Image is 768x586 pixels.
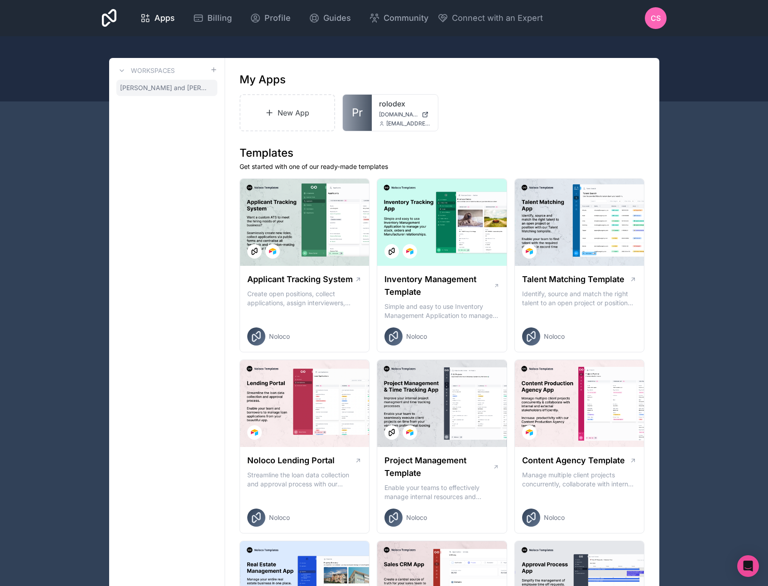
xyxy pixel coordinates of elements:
[154,12,175,24] span: Apps
[240,162,645,171] p: Get started with one of our ready-made templates
[452,12,543,24] span: Connect with an Expert
[737,555,759,577] div: Open Intercom Messenger
[207,12,232,24] span: Billing
[544,513,565,522] span: Noloco
[186,8,239,28] a: Billing
[406,332,427,341] span: Noloco
[406,513,427,522] span: Noloco
[240,72,286,87] h1: My Apps
[406,248,413,255] img: Airtable Logo
[247,454,335,467] h1: Noloco Lending Portal
[522,471,637,489] p: Manage multiple client projects concurrently, collaborate with internal and external stakeholders...
[247,273,353,286] h1: Applicant Tracking System
[384,12,428,24] span: Community
[269,332,290,341] span: Noloco
[323,12,351,24] span: Guides
[133,8,182,28] a: Apps
[240,94,336,131] a: New App
[116,80,217,96] a: [PERSON_NAME] and [PERSON_NAME]
[251,429,258,436] img: Airtable Logo
[247,471,362,489] p: Streamline the loan data collection and approval process with our Lending Portal template.
[343,95,372,131] a: Pr
[269,513,290,522] span: Noloco
[131,66,175,75] h3: Workspaces
[379,111,431,118] a: [DOMAIN_NAME]
[384,483,499,501] p: Enable your teams to effectively manage internal resources and execute client projects on time.
[379,98,431,109] a: rolodex
[544,332,565,341] span: Noloco
[247,289,362,307] p: Create open positions, collect applications, assign interviewers, centralise candidate feedback a...
[362,8,436,28] a: Community
[243,8,298,28] a: Profile
[384,302,499,320] p: Simple and easy to use Inventory Management Application to manage your stock, orders and Manufact...
[302,8,358,28] a: Guides
[522,273,624,286] h1: Talent Matching Template
[522,289,637,307] p: Identify, source and match the right talent to an open project or position with our Talent Matchi...
[352,106,363,120] span: Pr
[240,146,645,160] h1: Templates
[651,13,661,24] span: CS
[379,111,418,118] span: [DOMAIN_NAME]
[384,273,493,298] h1: Inventory Management Template
[437,12,543,24] button: Connect with an Expert
[116,65,175,76] a: Workspaces
[269,248,276,255] img: Airtable Logo
[526,429,533,436] img: Airtable Logo
[120,83,210,92] span: [PERSON_NAME] and [PERSON_NAME]
[386,120,431,127] span: [EMAIL_ADDRESS][DOMAIN_NAME]
[384,454,493,480] h1: Project Management Template
[522,454,625,467] h1: Content Agency Template
[526,248,533,255] img: Airtable Logo
[406,429,413,436] img: Airtable Logo
[264,12,291,24] span: Profile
